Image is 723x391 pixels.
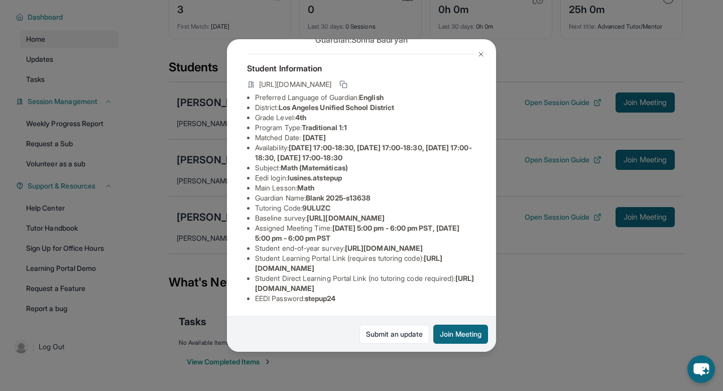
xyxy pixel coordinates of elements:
[279,103,394,112] span: Los Angeles Unified School District
[359,325,429,344] a: Submit an update
[255,224,459,242] span: [DATE] 5:00 pm - 6:00 pm PST, [DATE] 5:00 pm - 6:00 pm PST
[255,203,476,213] li: Tutoring Code :
[433,325,488,344] button: Join Meeting
[255,133,476,143] li: Matched Date:
[255,193,476,203] li: Guardian Name :
[255,253,476,273] li: Student Learning Portal Link (requires tutoring code) :
[255,163,476,173] li: Subject :
[337,78,349,90] button: Copy link
[303,133,326,142] span: [DATE]
[247,34,476,46] p: Guardian: Sonna Badryan
[687,355,715,383] button: chat-button
[288,173,342,182] span: lusines.atstepup
[259,79,331,89] span: [URL][DOMAIN_NAME]
[255,223,476,243] li: Assigned Meeting Time :
[255,243,476,253] li: Student end-of-year survey :
[477,50,485,58] img: Close Icon
[302,123,347,132] span: Traditional 1:1
[255,92,476,103] li: Preferred Language of Guardian:
[359,93,384,102] span: English
[302,204,330,212] span: 9ULUZC
[307,214,385,222] span: [URL][DOMAIN_NAME]
[297,183,314,192] span: Math
[345,244,423,252] span: [URL][DOMAIN_NAME]
[255,183,476,193] li: Main Lesson :
[247,62,476,74] h4: Student Information
[306,193,371,202] span: Blank 2025-s13638
[295,113,306,122] span: 4th
[255,123,476,133] li: Program Type:
[255,113,476,123] li: Grade Level:
[255,213,476,223] li: Baseline survey :
[281,163,348,172] span: Math (Matemáticas)
[255,143,472,162] span: [DATE] 17:00-18:30, [DATE] 17:00-18:30, [DATE] 17:00-18:30, [DATE] 17:00-18:30
[255,103,476,113] li: District:
[255,294,476,304] li: EEDI Password :
[255,273,476,294] li: Student Direct Learning Portal Link (no tutoring code required) :
[255,143,476,163] li: Availability:
[305,294,336,303] span: stepup24
[255,173,476,183] li: Eedi login :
